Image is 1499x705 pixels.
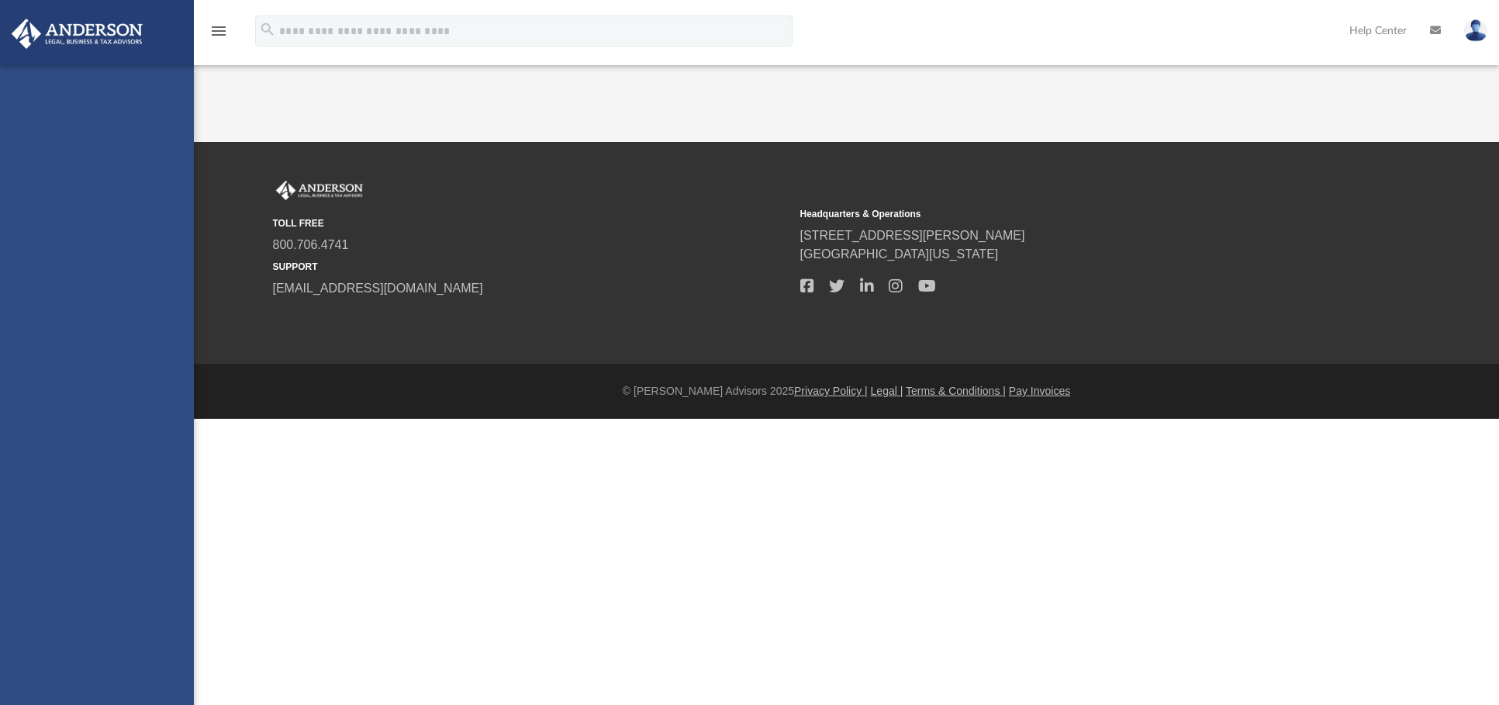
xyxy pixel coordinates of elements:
small: Headquarters & Operations [800,207,1317,221]
a: Terms & Conditions | [906,385,1006,397]
a: [EMAIL_ADDRESS][DOMAIN_NAME] [273,282,483,295]
i: menu [209,22,228,40]
img: Anderson Advisors Platinum Portal [7,19,147,49]
small: TOLL FREE [273,216,789,230]
small: SUPPORT [273,260,789,274]
a: Legal | [871,385,903,397]
a: menu [209,29,228,40]
a: [STREET_ADDRESS][PERSON_NAME] [800,229,1025,242]
div: © [PERSON_NAME] Advisors 2025 [194,383,1499,399]
a: Pay Invoices [1009,385,1070,397]
a: Privacy Policy | [794,385,868,397]
i: search [259,21,276,38]
a: [GEOGRAPHIC_DATA][US_STATE] [800,247,999,261]
a: 800.706.4741 [273,238,349,251]
img: User Pic [1464,19,1487,42]
img: Anderson Advisors Platinum Portal [273,181,366,201]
